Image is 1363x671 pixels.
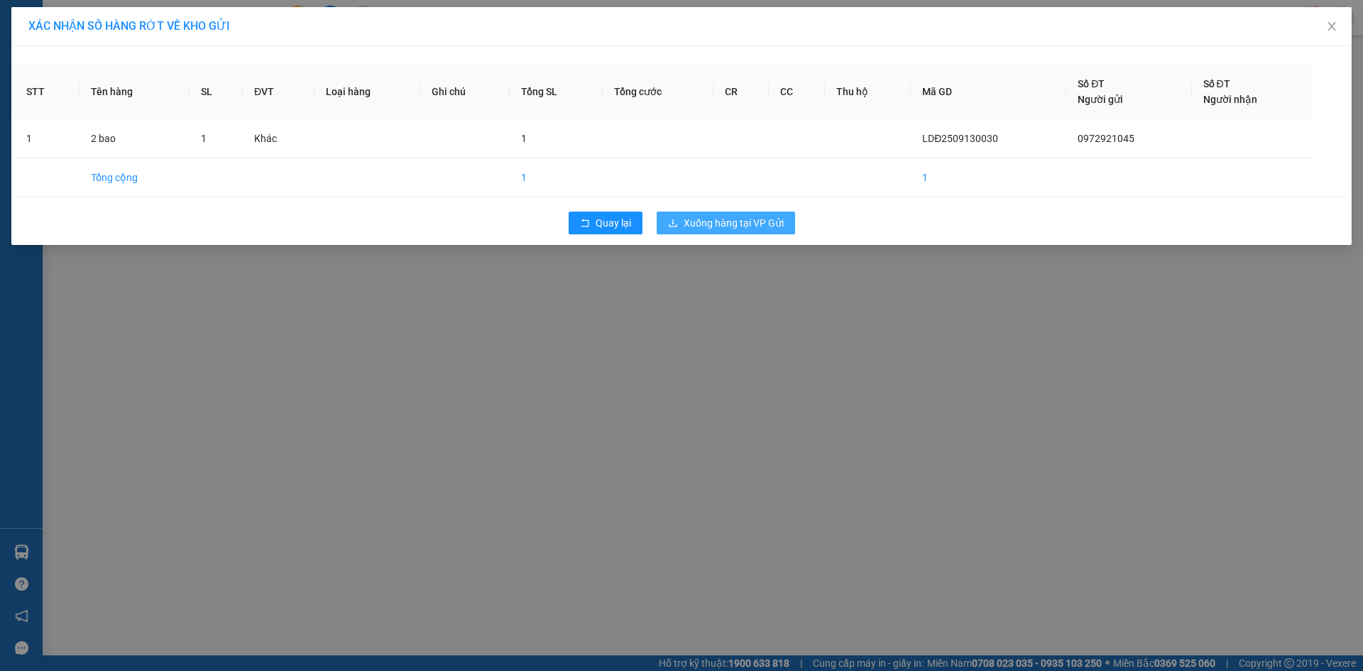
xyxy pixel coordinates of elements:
[1078,78,1105,89] span: Số ĐT
[1312,7,1352,47] button: Close
[911,158,1066,197] td: 1
[769,65,825,119] th: CC
[1078,94,1123,105] span: Người gửi
[569,212,642,234] button: rollbackQuay lại
[80,65,189,119] th: Tên hàng
[15,119,80,158] td: 1
[15,65,80,119] th: STT
[911,65,1066,119] th: Mã GD
[521,133,527,144] span: 1
[314,65,421,119] th: Loại hàng
[922,133,998,144] span: LDĐ2509130030
[684,215,784,231] span: Xuống hàng tại VP Gửi
[28,19,230,33] span: XÁC NHẬN SỐ HÀNG RỚT VỀ KHO GỬI
[80,158,189,197] td: Tổng cộng
[65,91,210,104] strong: 0978 771155 - 0975 77 1155
[1078,133,1134,144] span: 0972921045
[6,11,37,77] img: logo
[668,218,678,229] span: download
[510,158,603,197] td: 1
[190,65,243,119] th: SL
[6,81,37,175] strong: Công ty TNHH DVVT Văn Vinh 76
[603,65,713,119] th: Tổng cước
[657,212,795,234] button: downloadXuống hàng tại VP Gửi
[243,119,314,158] td: Khác
[713,65,770,119] th: CR
[825,65,911,119] th: Thu hộ
[420,65,510,119] th: Ghi chú
[80,119,189,158] td: 2 bao
[1203,94,1257,105] span: Người nhận
[201,133,207,144] span: 1
[1326,21,1337,32] span: close
[510,65,603,119] th: Tổng SL
[1203,78,1230,89] span: Số ĐT
[580,218,590,229] span: rollback
[243,65,314,119] th: ĐVT
[596,215,631,231] span: Quay lại
[40,21,235,59] strong: [PERSON_NAME] ([GEOGRAPHIC_DATA])
[43,62,231,89] strong: Tổng đài hỗ trợ: 0914 113 973 - 0982 113 973 - 0919 113 973 -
